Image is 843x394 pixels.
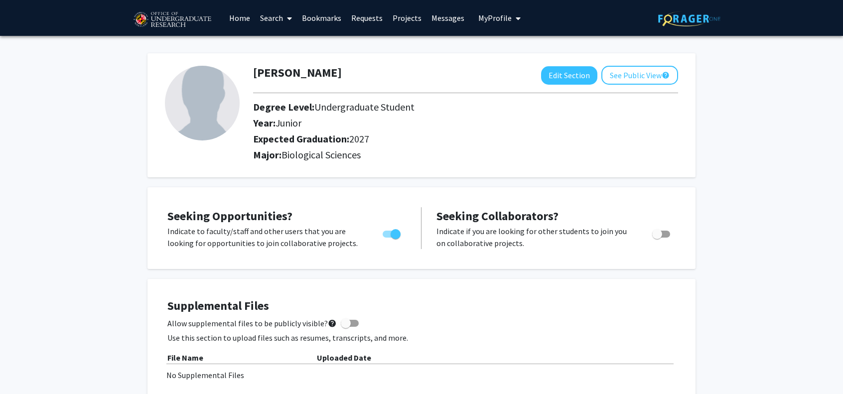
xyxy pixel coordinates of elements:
img: University of Maryland Logo [130,7,214,32]
span: Seeking Opportunities? [167,208,292,224]
p: Indicate if you are looking for other students to join you on collaborative projects. [436,225,633,249]
span: My Profile [478,13,512,23]
button: See Public View [601,66,678,85]
a: Home [224,0,255,35]
span: 2027 [349,132,369,145]
span: Seeking Collaborators? [436,208,559,224]
h1: [PERSON_NAME] [253,66,342,80]
mat-icon: help [328,317,337,329]
span: Undergraduate Student [314,101,415,113]
a: Search [255,0,297,35]
b: File Name [167,353,203,363]
button: Edit Section [541,66,597,85]
a: Messages [426,0,469,35]
p: Use this section to upload files such as resumes, transcripts, and more. [167,332,676,344]
h2: Year: [253,117,609,129]
img: ForagerOne Logo [658,11,720,26]
div: Toggle [379,225,406,240]
span: Allow supplemental files to be publicly visible? [167,317,337,329]
mat-icon: help [662,69,670,81]
span: Biological Sciences [281,148,361,161]
h2: Major: [253,149,678,161]
h2: Expected Graduation: [253,133,609,145]
div: No Supplemental Files [166,369,677,381]
a: Bookmarks [297,0,346,35]
a: Projects [388,0,426,35]
b: Uploaded Date [317,353,371,363]
div: Toggle [648,225,676,240]
h2: Degree Level: [253,101,609,113]
span: Junior [276,117,301,129]
h4: Supplemental Files [167,299,676,313]
p: Indicate to faculty/staff and other users that you are looking for opportunities to join collabor... [167,225,364,249]
img: Profile Picture [165,66,240,140]
a: Requests [346,0,388,35]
